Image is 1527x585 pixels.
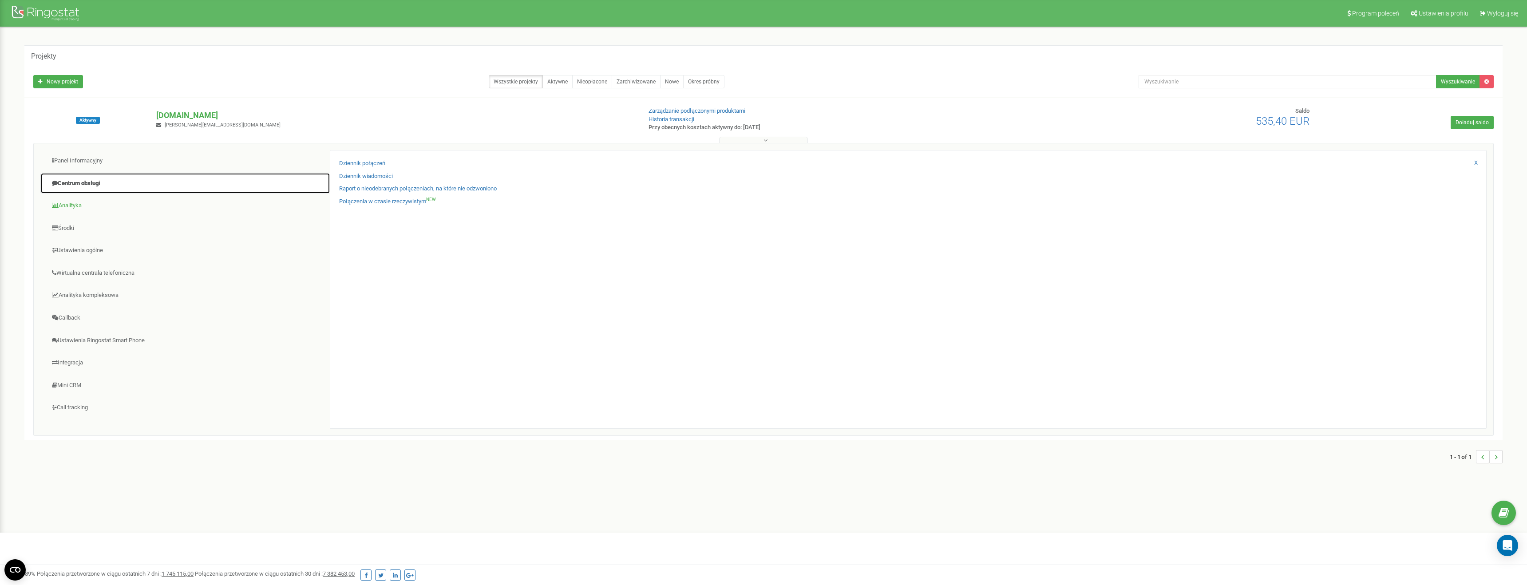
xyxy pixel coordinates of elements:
[1295,107,1309,114] span: Saldo
[1256,115,1309,127] span: 535,40 EUR
[1139,75,1436,88] input: Wyszukiwanie
[339,159,385,168] a: Dziennik połączeń
[165,122,281,128] span: [PERSON_NAME][EMAIL_ADDRESS][DOMAIN_NAME]
[1419,10,1468,17] span: Ustawienia profilu
[649,116,694,123] a: Historia transakcji
[1451,116,1494,129] a: Doładuj saldo
[40,262,330,284] a: Wirtualna centrala telefoniczna
[40,173,330,194] a: Centrum obsługi
[40,352,330,374] a: Integracja
[660,75,684,88] a: Nowe
[1352,10,1399,17] span: Program poleceń
[1450,450,1476,463] span: 1 - 1 of 1
[40,150,330,172] a: Panel Informacyjny
[40,375,330,396] a: Mini CRM
[572,75,612,88] a: Nieopłacone
[1450,441,1503,472] nav: ...
[40,217,330,239] a: Środki
[1474,159,1478,167] a: X
[156,110,634,121] p: [DOMAIN_NAME]
[1487,10,1518,17] span: Wyloguj się
[339,198,436,206] a: Połączenia w czasie rzeczywistymNEW
[339,172,393,181] a: Dziennik wiadomości
[40,195,330,217] a: Analityka
[1436,75,1480,88] button: Wyszukiwanie
[4,559,26,581] button: Open CMP widget
[33,75,83,88] a: Nowy projekt
[76,117,100,124] span: Aktywny
[40,330,330,352] a: Ustawienia Ringostat Smart Phone
[683,75,724,88] a: Okres próbny
[649,123,1004,132] p: Przy obecnych kosztach aktywny do: [DATE]
[426,197,436,202] sup: NEW
[612,75,661,88] a: Zarchiwizowane
[40,397,330,419] a: Call tracking
[40,307,330,329] a: Callback
[542,75,573,88] a: Aktywne
[31,52,56,60] h5: Projekty
[40,240,330,261] a: Ustawienia ogólne
[1497,535,1518,556] div: Open Intercom Messenger
[489,75,543,88] a: Wszystkie projekty
[339,185,497,193] a: Raport o nieodebranych połączeniach, na które nie odzwoniono
[649,107,745,114] a: Zarządzanie podłączonymi produktami
[40,285,330,306] a: Analityka kompleksowa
